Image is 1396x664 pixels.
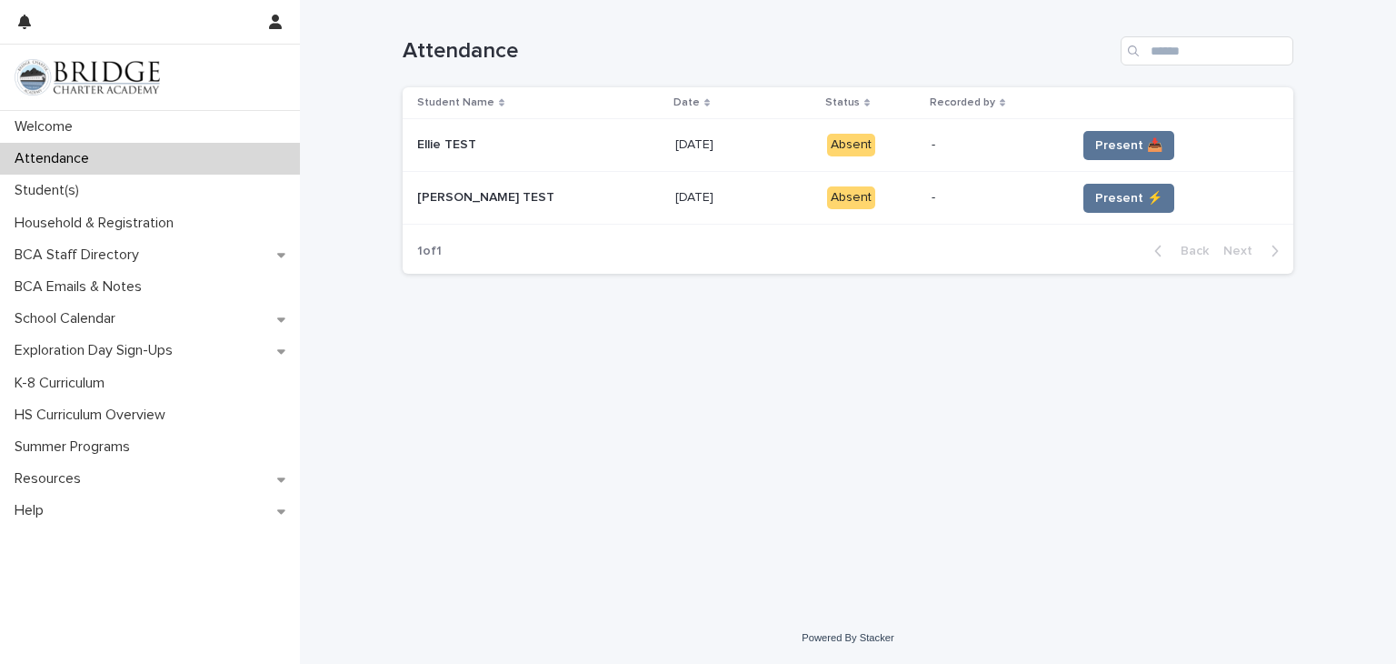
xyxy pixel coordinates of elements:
[7,278,156,296] p: BCA Emails & Notes
[827,186,875,209] div: Absent
[7,310,130,327] p: School Calendar
[7,342,187,359] p: Exploration Day Sign-Ups
[1170,245,1209,257] span: Back
[7,118,87,136] p: Welcome
[802,632,893,643] a: Powered By Stacker
[1121,36,1293,65] input: Search
[932,190,1062,206] p: -
[1140,243,1216,259] button: Back
[417,186,558,206] p: [PERSON_NAME] TEST
[7,246,154,264] p: BCA Staff Directory
[403,229,456,274] p: 1 of 1
[403,172,1293,225] tr: [PERSON_NAME] TEST[PERSON_NAME] TEST [DATE][DATE] Absent-Present ⚡
[930,93,995,113] p: Recorded by
[7,407,180,424] p: HS Curriculum Overview
[403,38,1113,65] h1: Attendance
[675,186,717,206] p: [DATE]
[15,59,160,96] img: V1C1m3IdTEidaUdm9Hs0
[1095,136,1162,155] span: Present 📥
[7,375,119,392] p: K-8 Curriculum
[7,150,104,167] p: Attendance
[673,93,700,113] p: Date
[7,502,58,519] p: Help
[7,215,188,232] p: Household & Registration
[403,119,1293,172] tr: Ellie TESTEllie TEST [DATE][DATE] Absent-Present 📥
[7,438,145,456] p: Summer Programs
[827,134,875,156] div: Absent
[1216,243,1293,259] button: Next
[825,93,860,113] p: Status
[7,470,95,488] p: Resources
[932,137,1062,153] p: -
[1223,245,1263,257] span: Next
[417,134,480,153] p: Ellie TEST
[675,134,717,153] p: [DATE]
[1095,189,1162,207] span: Present ⚡
[417,93,494,113] p: Student Name
[1083,131,1174,160] button: Present 📥
[1083,184,1174,213] button: Present ⚡
[7,182,94,199] p: Student(s)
